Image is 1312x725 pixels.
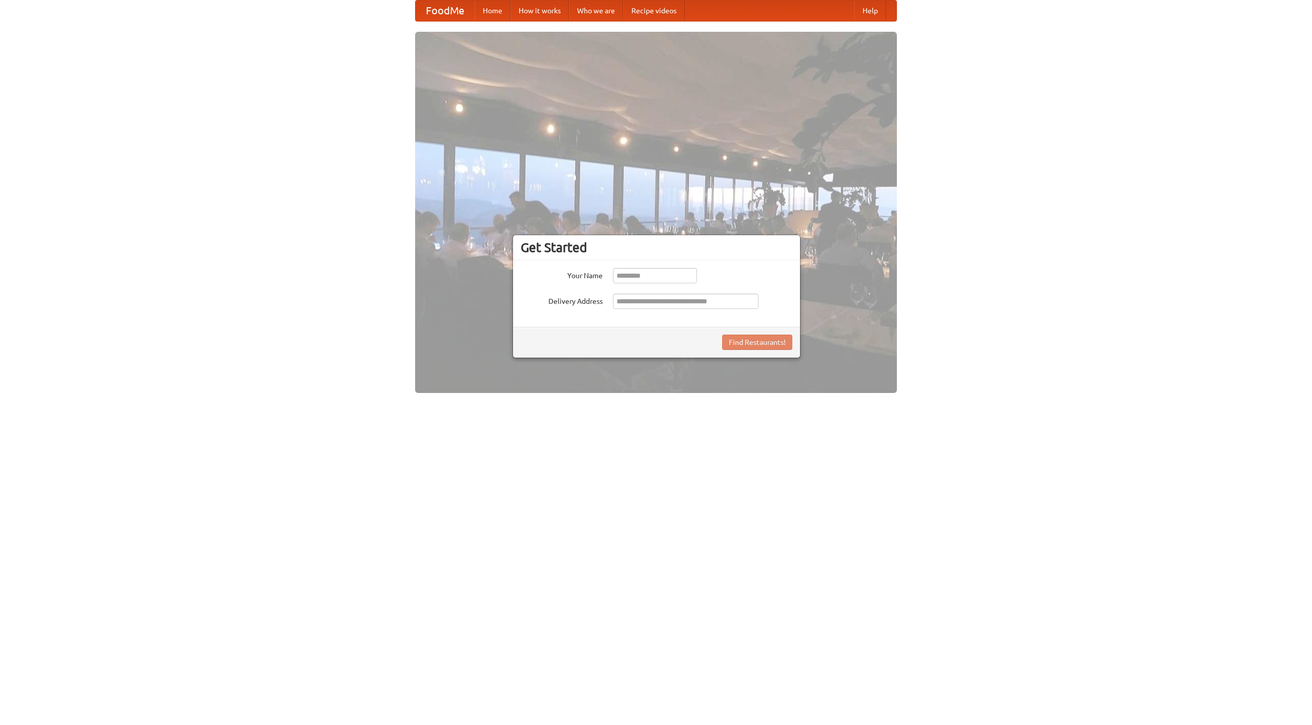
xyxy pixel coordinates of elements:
a: FoodMe [416,1,475,21]
a: How it works [510,1,569,21]
h3: Get Started [521,240,792,255]
label: Your Name [521,268,603,281]
a: Who we are [569,1,623,21]
button: Find Restaurants! [722,335,792,350]
a: Recipe videos [623,1,685,21]
a: Help [854,1,886,21]
a: Home [475,1,510,21]
label: Delivery Address [521,294,603,306]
